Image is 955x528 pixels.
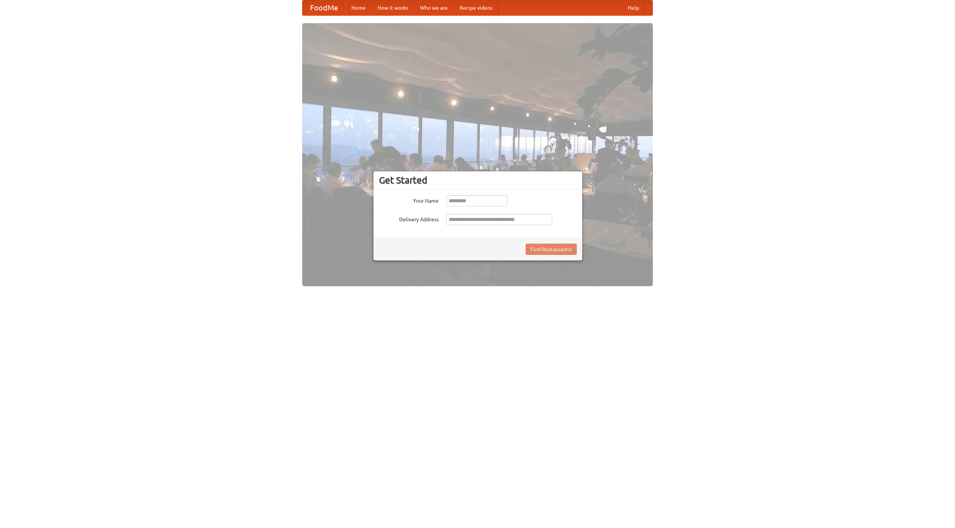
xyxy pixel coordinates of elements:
button: Find Restaurants! [526,244,577,255]
a: Help [622,0,645,15]
label: Delivery Address [379,214,439,223]
h3: Get Started [379,175,577,186]
a: Recipe videos [454,0,498,15]
a: How it works [372,0,414,15]
label: Your Name [379,195,439,204]
a: Home [345,0,372,15]
a: FoodMe [303,0,345,15]
a: Who we are [414,0,454,15]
